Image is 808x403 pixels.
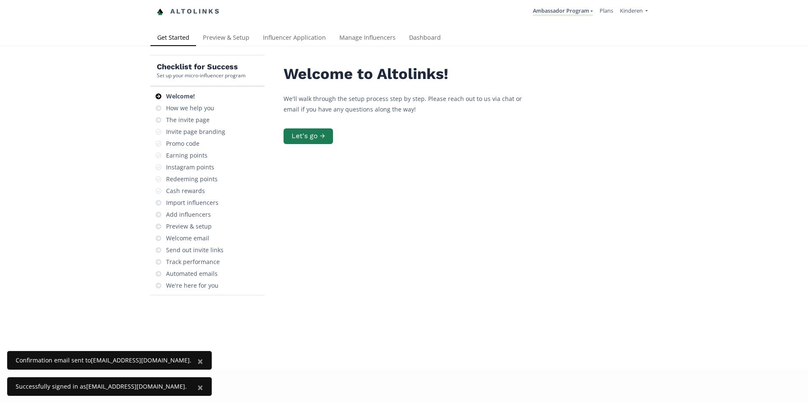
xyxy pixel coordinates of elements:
div: Invite page branding [166,128,225,136]
div: Import influencers [166,199,218,207]
div: Successfully signed in as [EMAIL_ADDRESS][DOMAIN_NAME] . [16,382,191,391]
div: Automated emails [166,270,218,278]
div: Track performance [166,258,220,266]
a: Kinderen [620,7,648,16]
div: Send out invite links [166,246,224,254]
div: We're here for you [166,281,218,290]
a: Manage Influencers [333,30,402,47]
div: The invite page [166,116,210,124]
button: Close [189,377,212,398]
h5: Checklist for Success [157,62,246,72]
div: Welcome! [166,92,195,101]
div: Earning points [166,151,207,160]
div: Cash rewards [166,187,205,195]
div: Add influencers [166,210,211,219]
div: Redeeming points [166,175,218,183]
img: favicon-32x32.png [157,8,164,15]
div: Preview & setup [166,222,212,231]
button: Let's go → [284,128,333,144]
span: Kinderen [620,7,643,14]
a: Preview & Setup [196,30,256,47]
a: Dashboard [402,30,448,47]
div: Confirmation email sent to [EMAIL_ADDRESS][DOMAIN_NAME] . [16,356,191,365]
div: Welcome email [166,234,209,242]
a: Altolinks [157,5,220,19]
div: Promo code [166,139,199,148]
div: How we help you [166,104,214,112]
a: Plans [600,7,613,14]
div: Set up your micro-influencer program [157,72,246,79]
span: × [197,354,203,368]
p: We'll walk through the setup process step by step. Please reach out to us via chat or email if yo... [284,93,537,114]
h2: Welcome to Altolinks! [284,65,537,83]
button: Close [189,351,212,371]
a: Get Started [150,30,196,47]
a: Ambassador Program [533,7,593,16]
div: Instagram points [166,163,214,172]
span: × [197,380,203,394]
a: Influencer Application [256,30,333,47]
